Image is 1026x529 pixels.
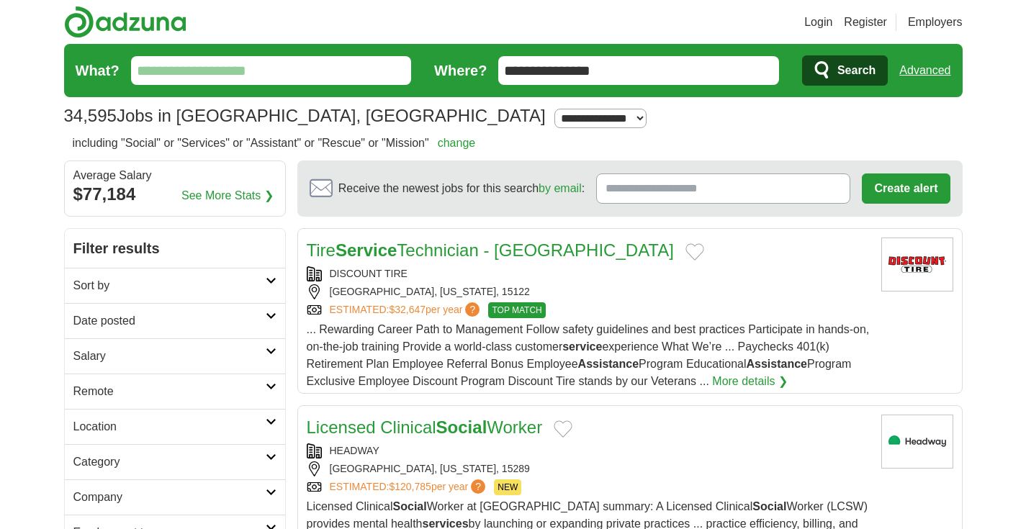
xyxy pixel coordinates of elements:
a: by email [539,182,582,194]
strong: service [562,340,602,353]
a: Location [65,409,285,444]
button: Add to favorite jobs [685,243,704,261]
h2: Filter results [65,229,285,268]
a: Remote [65,374,285,409]
span: $120,785 [389,481,431,492]
a: TireServiceTechnician - [GEOGRAPHIC_DATA] [307,240,674,260]
button: Search [802,55,888,86]
a: HEADWAY [330,445,379,456]
h2: Location [73,418,266,435]
span: ? [471,479,485,494]
label: Where? [434,60,487,81]
a: Login [804,14,832,31]
a: Category [65,444,285,479]
span: 34,595 [64,103,117,129]
strong: Assistance [747,358,808,370]
strong: Assistance [578,358,639,370]
label: What? [76,60,120,81]
span: TOP MATCH [488,302,545,318]
a: ESTIMATED:$120,785per year? [330,479,489,495]
a: Company [65,479,285,515]
a: Licensed ClinicalSocialWorker [307,417,543,437]
h2: Remote [73,383,266,400]
strong: Social [393,500,427,512]
h1: Jobs in [GEOGRAPHIC_DATA], [GEOGRAPHIC_DATA] [64,106,546,125]
a: See More Stats ❯ [181,187,274,204]
span: Receive the newest jobs for this search : [338,180,585,197]
a: Register [844,14,887,31]
span: ? [465,302,480,317]
button: Add to favorite jobs [554,420,572,438]
a: Sort by [65,268,285,303]
a: ESTIMATED:$32,647per year? [330,302,483,318]
strong: Social [752,500,786,512]
div: [GEOGRAPHIC_DATA], [US_STATE], 15122 [307,284,870,299]
a: Date posted [65,303,285,338]
a: DISCOUNT TIRE [330,268,408,279]
div: Average Salary [73,170,276,181]
a: change [438,137,476,149]
h2: including "Social" or "Services" or "Assistant" or "Rescue" or "Mission" [73,135,476,152]
div: $77,184 [73,181,276,207]
span: NEW [494,479,521,495]
img: Adzuna logo [64,6,186,38]
strong: Social [436,417,487,437]
h2: Company [73,489,266,506]
div: [GEOGRAPHIC_DATA], [US_STATE], 15289 [307,461,870,476]
span: ... Rewarding Career Path to Management Follow safety guidelines and best practices Participate i... [307,323,870,387]
img: Headway logo [881,415,953,469]
span: Search [837,56,876,85]
h2: Date posted [73,312,266,330]
button: Create alert [862,173,950,204]
h2: Category [73,453,266,471]
h2: Salary [73,348,266,365]
img: Discount Tire logo [881,238,953,291]
a: Employers [908,14,963,31]
strong: Service [336,240,397,260]
span: $32,647 [389,304,426,315]
a: Salary [65,338,285,374]
a: More details ❯ [712,373,788,390]
a: Advanced [899,56,950,85]
h2: Sort by [73,277,266,294]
